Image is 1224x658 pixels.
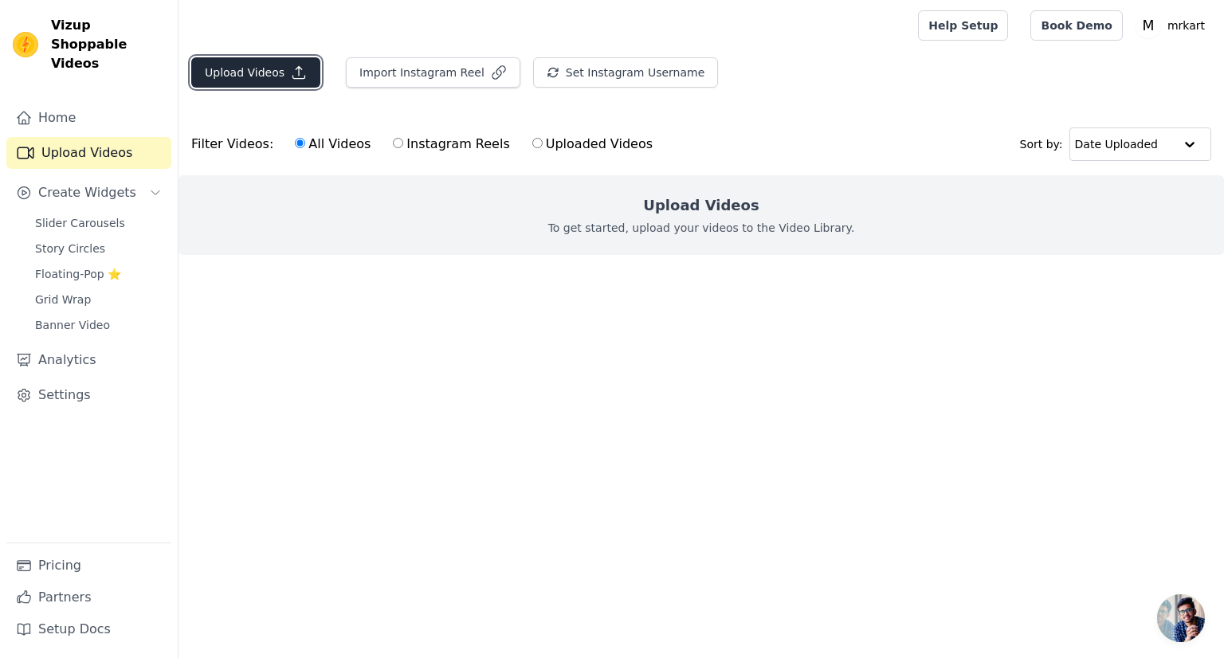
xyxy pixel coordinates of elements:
[6,582,171,613] a: Partners
[6,177,171,209] button: Create Widgets
[393,138,403,148] input: Instagram Reels
[1142,18,1154,33] text: M
[6,613,171,645] a: Setup Docs
[532,134,653,155] label: Uploaded Videos
[35,215,125,231] span: Slider Carousels
[191,126,661,163] div: Filter Videos:
[1030,10,1122,41] a: Book Demo
[643,194,759,217] h2: Upload Videos
[1161,11,1211,40] p: mrkart
[25,212,171,234] a: Slider Carousels
[1020,127,1212,161] div: Sort by:
[918,10,1008,41] a: Help Setup
[25,263,171,285] a: Floating-Pop ⭐
[35,266,121,282] span: Floating-Pop ⭐
[6,344,171,376] a: Analytics
[51,16,165,73] span: Vizup Shoppable Videos
[392,134,510,155] label: Instagram Reels
[191,57,320,88] button: Upload Videos
[533,57,718,88] button: Set Instagram Username
[35,317,110,333] span: Banner Video
[35,292,91,307] span: Grid Wrap
[6,137,171,169] a: Upload Videos
[25,314,171,336] a: Banner Video
[294,134,371,155] label: All Videos
[1157,594,1205,642] div: Open chat
[25,288,171,311] a: Grid Wrap
[38,183,136,202] span: Create Widgets
[295,138,305,148] input: All Videos
[532,138,543,148] input: Uploaded Videos
[6,379,171,411] a: Settings
[346,57,520,88] button: Import Instagram Reel
[6,102,171,134] a: Home
[25,237,171,260] a: Story Circles
[1136,11,1211,40] button: M mrkart
[6,550,171,582] a: Pricing
[548,220,855,236] p: To get started, upload your videos to the Video Library.
[13,32,38,57] img: Vizup
[35,241,105,257] span: Story Circles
